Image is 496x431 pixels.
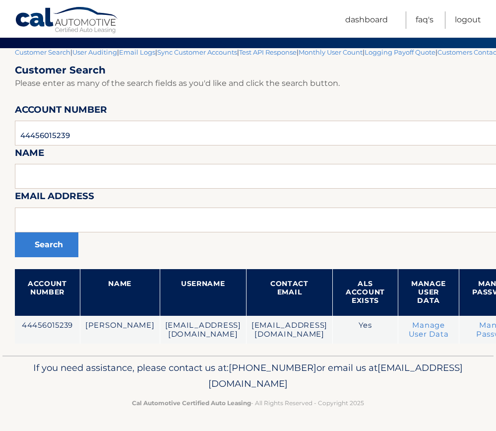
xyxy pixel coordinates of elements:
[160,269,246,316] th: Username
[246,269,332,316] th: Contact Email
[333,316,398,344] td: Yes
[333,269,398,316] th: ALS Account Exists
[15,145,44,164] label: Name
[409,321,449,339] a: Manage User Data
[119,48,155,56] a: Email Logs
[15,316,80,344] td: 44456015239
[17,360,479,392] p: If you need assistance, please contact us at: or email us at
[345,11,388,29] a: Dashboard
[299,48,363,56] a: Monthly User Count
[15,189,94,207] label: Email Address
[208,362,463,389] span: [EMAIL_ADDRESS][DOMAIN_NAME]
[239,48,297,56] a: Test API Response
[72,48,117,56] a: User Auditing
[132,399,251,407] strong: Cal Automotive Certified Auto Leasing
[229,362,316,373] span: [PHONE_NUMBER]
[15,269,80,316] th: Account Number
[15,48,70,56] a: Customer Search
[160,316,246,344] td: [EMAIL_ADDRESS][DOMAIN_NAME]
[365,48,435,56] a: Logging Payoff Quote
[80,316,160,344] td: [PERSON_NAME]
[17,398,479,408] p: - All Rights Reserved - Copyright 2025
[15,6,119,35] a: Cal Automotive
[398,269,459,316] th: Manage User Data
[157,48,237,56] a: Sync Customer Accounts
[455,11,481,29] a: Logout
[15,102,107,121] label: Account Number
[80,269,160,316] th: Name
[416,11,434,29] a: FAQ's
[15,232,78,257] button: Search
[246,316,332,344] td: [EMAIL_ADDRESS][DOMAIN_NAME]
